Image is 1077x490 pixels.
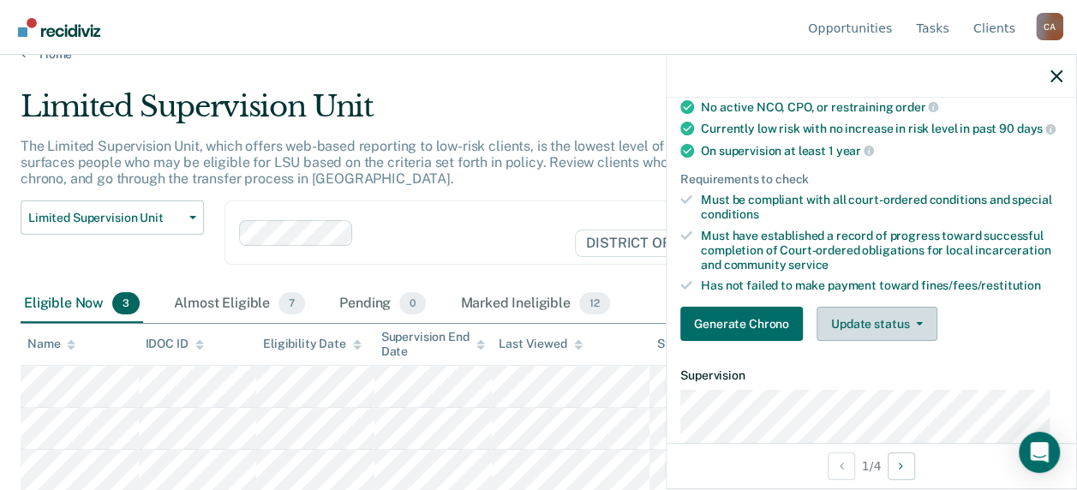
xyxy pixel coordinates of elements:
[835,144,873,158] span: year
[112,292,140,314] span: 3
[828,452,855,480] button: Previous Opportunity
[263,337,362,351] div: Eligibility Date
[680,307,803,341] button: Generate Chrono
[1019,432,1060,473] div: Open Intercom Messenger
[895,100,938,114] span: order
[701,278,1062,293] div: Has not failed to make payment toward
[21,285,143,323] div: Eligible Now
[21,138,960,187] p: The Limited Supervision Unit, which offers web-based reporting to low-risk clients, is the lowest...
[28,211,182,225] span: Limited Supervision Unit
[1016,122,1055,135] span: days
[888,452,915,480] button: Next Opportunity
[680,307,810,341] a: Navigate to form link
[575,230,883,257] span: DISTRICT OFFICE 4, [GEOGRAPHIC_DATA]
[146,337,204,351] div: IDOC ID
[18,18,100,37] img: Recidiviz
[21,89,990,138] div: Limited Supervision Unit
[656,337,693,351] div: Status
[499,337,582,351] div: Last Viewed
[701,193,1062,222] div: Must be compliant with all court-ordered conditions and special conditions
[667,443,1076,488] div: 1 / 4
[1036,13,1063,40] div: C A
[788,258,829,272] span: service
[680,368,1062,383] dt: Supervision
[701,121,1062,136] div: Currently low risk with no increase in risk level in past 90
[171,285,308,323] div: Almost Eligible
[399,292,426,314] span: 0
[457,285,613,323] div: Marked Ineligible
[579,292,610,314] span: 12
[701,143,1062,158] div: On supervision at least 1
[1036,13,1063,40] button: Profile dropdown button
[921,278,1041,292] span: fines/fees/restitution
[381,330,486,359] div: Supervision End Date
[701,229,1062,272] div: Must have established a record of progress toward successful completion of Court-ordered obligati...
[817,307,937,341] button: Update status
[680,172,1062,187] div: Requirements to check
[27,337,75,351] div: Name
[278,292,305,314] span: 7
[701,99,1062,115] div: No active NCO, CPO, or restraining
[336,285,429,323] div: Pending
